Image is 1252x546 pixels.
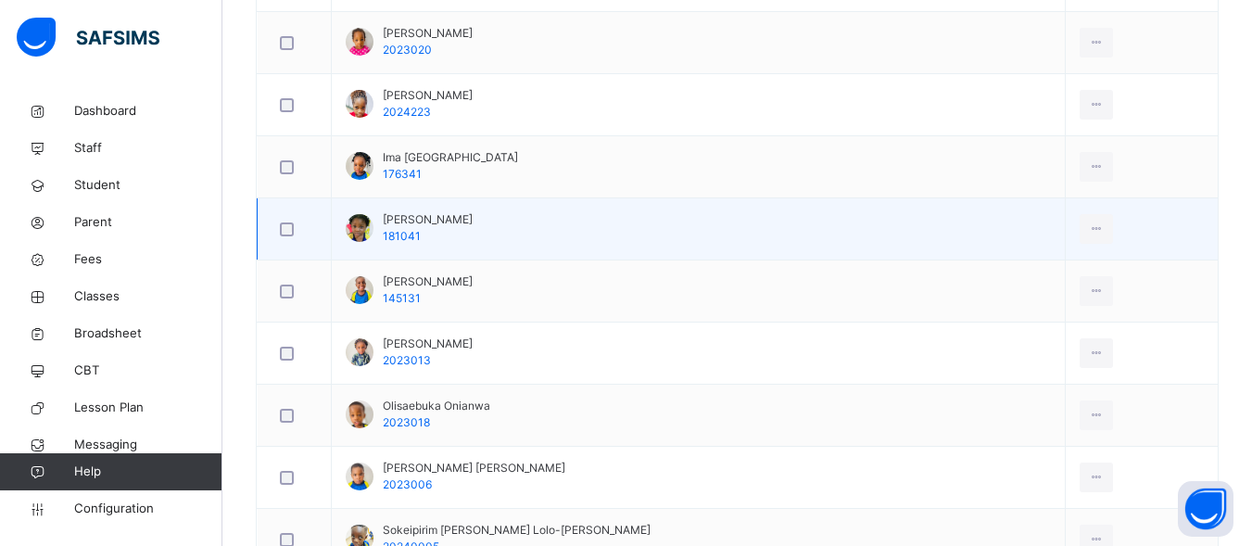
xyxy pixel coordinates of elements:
span: 2023018 [383,415,430,429]
span: Student [74,176,222,195]
span: [PERSON_NAME] [383,273,473,290]
span: 145131 [383,291,421,305]
span: 181041 [383,229,421,243]
span: Dashboard [74,102,222,121]
span: [PERSON_NAME] [PERSON_NAME] [383,460,565,476]
span: [PERSON_NAME] [383,211,473,228]
span: Help [74,463,221,481]
button: Open asap [1178,481,1233,537]
span: Broadsheet [74,324,222,343]
span: 176341 [383,167,422,181]
span: CBT [74,362,222,380]
span: 2023020 [383,43,432,57]
span: Parent [74,213,222,232]
span: Configuration [74,500,221,518]
span: Staff [74,139,222,158]
span: Messaging [74,436,222,454]
span: [PERSON_NAME] [383,25,473,42]
span: [PERSON_NAME] [383,336,473,352]
span: 2023013 [383,353,431,367]
span: Fees [74,250,222,269]
span: 2024223 [383,105,431,119]
span: [PERSON_NAME] [383,87,473,104]
span: Sokeipirim [PERSON_NAME] Lolo-[PERSON_NAME] [383,522,651,539]
span: Classes [74,287,222,306]
span: Lesson Plan [74,399,222,417]
img: safsims [17,18,159,57]
span: Olisaebuka Onianwa [383,398,490,414]
span: Ima [GEOGRAPHIC_DATA] [383,149,518,166]
span: 2023006 [383,477,432,491]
